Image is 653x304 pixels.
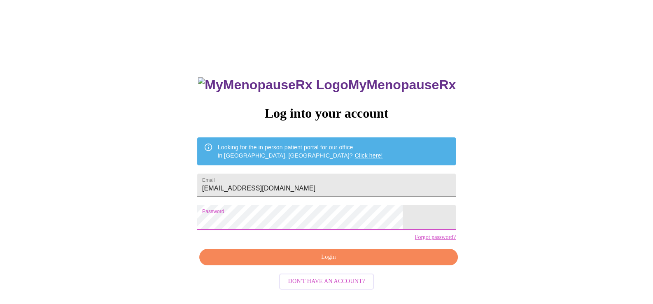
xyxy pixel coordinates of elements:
span: Login [209,252,448,262]
button: Login [199,249,458,266]
a: Click here! [355,152,383,159]
h3: MyMenopauseRx [198,77,456,93]
a: Don't have an account? [277,277,376,284]
span: Don't have an account? [288,276,365,287]
h3: Log into your account [197,106,456,121]
button: Don't have an account? [279,274,374,290]
a: Forgot password? [415,234,456,241]
img: MyMenopauseRx Logo [198,77,348,93]
div: Looking for the in person patient portal for our office in [GEOGRAPHIC_DATA], [GEOGRAPHIC_DATA]? [218,140,383,163]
